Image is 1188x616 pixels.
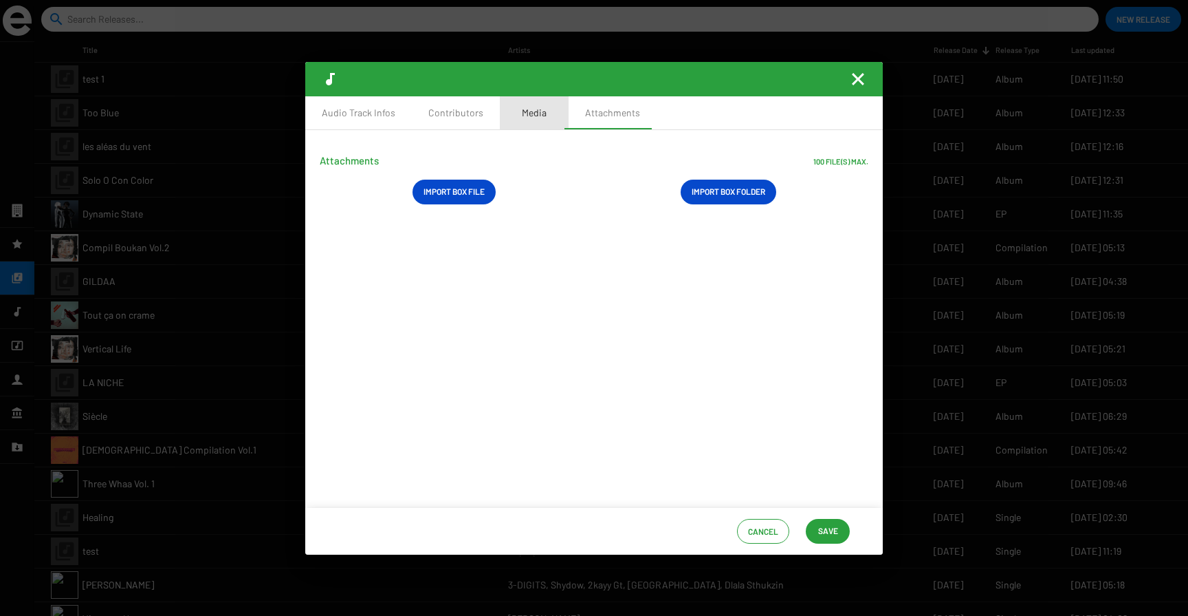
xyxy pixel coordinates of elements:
button: Save [806,519,850,544]
div: Attachments [585,106,640,120]
span: Import Box File [423,179,485,204]
span: Cancel [748,519,778,544]
button: Import Box Folder [681,180,776,204]
span: 100 file(s) max. [813,155,868,169]
div: Media [522,106,547,120]
button: Cancel [737,519,789,544]
span: Save [818,518,838,543]
button: Fermer la fenêtre [850,71,866,87]
div: Contributors [428,106,483,120]
h4: Attachments [320,152,379,169]
span: Import Box Folder [692,179,765,204]
button: Import Box File [412,180,496,204]
div: Audio Track Infos [322,106,395,120]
